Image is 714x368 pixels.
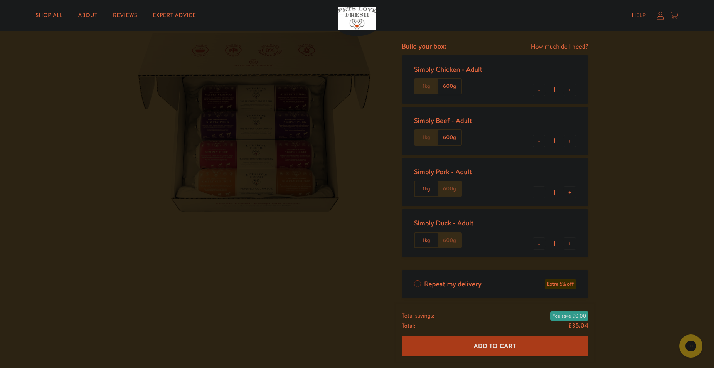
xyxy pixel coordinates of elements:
a: Help [626,8,652,23]
label: 1kg [415,233,438,248]
img: Pets Love Fresh [338,7,376,30]
button: + [564,186,576,198]
button: - [533,186,545,198]
iframe: Gorgias live chat messenger [675,332,706,360]
button: - [533,237,545,250]
span: Add To Cart [474,342,516,350]
button: Add To Cart [402,336,588,356]
h4: Build your box: [402,42,446,50]
button: + [564,84,576,96]
div: Simply Beef - Adult [414,116,472,125]
span: Repeat my delivery [424,279,482,289]
a: About [72,8,104,23]
span: You save £0.00 [550,311,588,321]
button: + [564,135,576,147]
span: £35.04 [568,321,588,330]
label: 1kg [415,79,438,94]
span: Extra 5% off [545,279,576,289]
label: 600g [438,181,461,196]
label: 600g [438,79,461,94]
button: - [533,84,545,96]
label: 600g [438,233,461,248]
label: 1kg [415,130,438,145]
a: Reviews [107,8,143,23]
label: 1kg [415,181,438,196]
button: - [533,135,545,147]
div: Simply Chicken - Adult [414,65,482,74]
a: How much do I need? [531,42,588,52]
div: Simply Duck - Adult [414,218,474,227]
span: Total savings: [402,311,434,321]
a: Expert Advice [147,8,202,23]
span: Total: [402,321,415,331]
a: Shop All [30,8,69,23]
div: Simply Pork - Adult [414,167,472,176]
button: + [564,237,576,250]
label: 600g [438,130,461,145]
